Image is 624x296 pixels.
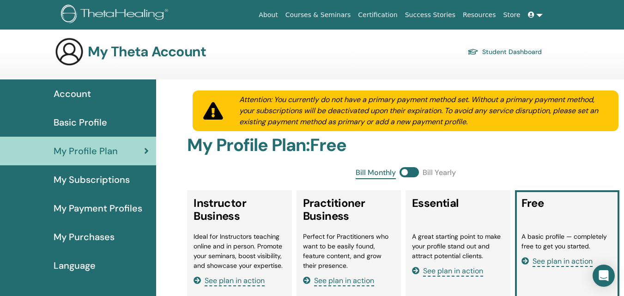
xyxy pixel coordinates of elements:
span: See plan in action [314,276,374,286]
a: See plan in action [521,256,593,266]
a: Student Dashboard [467,45,542,58]
div: Open Intercom Messenger [593,265,615,287]
span: Language [54,259,96,272]
a: About [255,6,281,24]
span: See plan in action [205,276,265,286]
a: Store [500,6,524,24]
span: Basic Profile [54,115,107,129]
span: My Purchases [54,230,115,244]
span: My Profile Plan [54,144,118,158]
a: Courses & Seminars [282,6,355,24]
li: A basic profile — completely free to get you started. [521,232,613,251]
span: Account [54,87,91,101]
img: logo.png [61,5,171,25]
li: Perfect for Practitioners who want to be easily found, feature content, and grow their presence. [303,232,394,271]
span: My Subscriptions [54,173,130,187]
span: Bill Monthly [356,167,396,179]
a: See plan in action [412,266,483,276]
span: See plan in action [533,256,593,267]
div: Attention: You currently do not have a primary payment method set. Without a primary payment meth... [228,94,618,127]
li: A great starting point to make your profile stand out and attract potential clients. [412,232,503,261]
span: See plan in action [423,266,483,277]
img: graduation-cap.svg [467,48,479,56]
h3: My Theta Account [88,43,206,60]
a: See plan in action [194,276,265,285]
span: My Payment Profiles [54,201,142,215]
h2: My Profile Plan : Free [187,135,624,156]
li: Ideal for Instructors teaching online and in person. Promote your seminars, boost visibility, and... [194,232,285,271]
img: generic-user-icon.jpg [55,37,84,66]
a: Resources [459,6,500,24]
span: Bill Yearly [423,167,456,179]
a: Success Stories [401,6,459,24]
a: Certification [354,6,401,24]
a: See plan in action [303,276,374,285]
